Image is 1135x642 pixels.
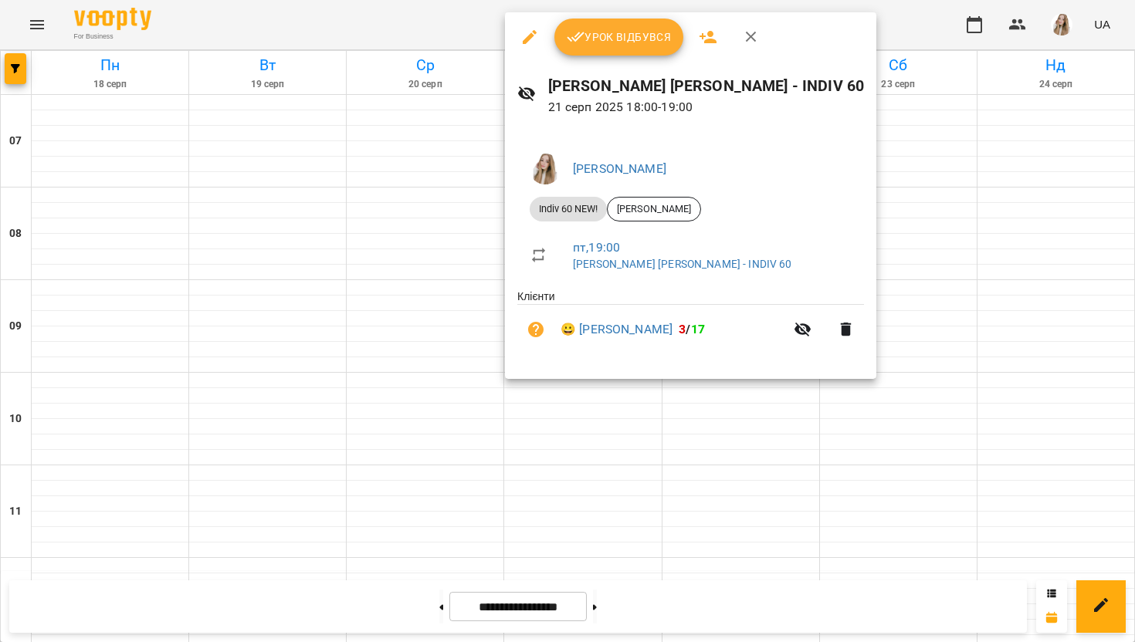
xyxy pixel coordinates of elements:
[679,322,686,336] span: 3
[530,202,607,216] span: Indiv 60 NEW!
[567,28,672,46] span: Урок відбувся
[573,240,620,255] a: пт , 19:00
[679,322,705,336] b: /
[530,154,561,184] img: fc43df1e16c3a0172d42df61c48c435b.jpeg
[554,19,684,56] button: Урок відбувся
[608,202,700,216] span: [PERSON_NAME]
[573,258,792,270] a: [PERSON_NAME] [PERSON_NAME] - INDIV 60
[548,98,865,117] p: 21 серп 2025 18:00 - 19:00
[548,74,865,98] h6: [PERSON_NAME] [PERSON_NAME] - INDIV 60
[561,320,673,339] a: 😀 [PERSON_NAME]
[517,289,864,360] ul: Клієнти
[607,197,701,221] div: [PERSON_NAME]
[517,311,554,348] button: Візит ще не сплачено. Додати оплату?
[691,322,705,336] span: 17
[573,161,666,176] a: [PERSON_NAME]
